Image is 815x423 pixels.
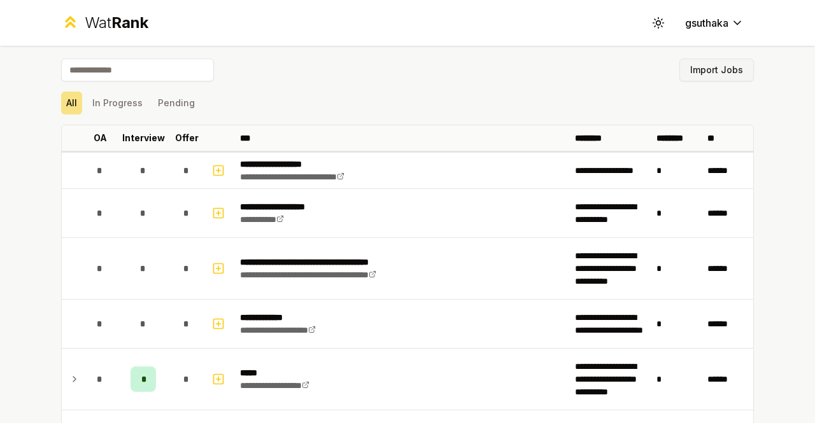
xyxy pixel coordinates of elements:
[122,132,165,144] p: Interview
[85,13,148,33] div: Wat
[679,59,754,81] button: Import Jobs
[61,92,82,114] button: All
[87,92,148,114] button: In Progress
[61,13,148,33] a: WatRank
[175,132,199,144] p: Offer
[675,11,754,34] button: gsuthaka
[94,132,107,144] p: OA
[111,13,148,32] span: Rank
[153,92,200,114] button: Pending
[685,15,728,31] span: gsuthaka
